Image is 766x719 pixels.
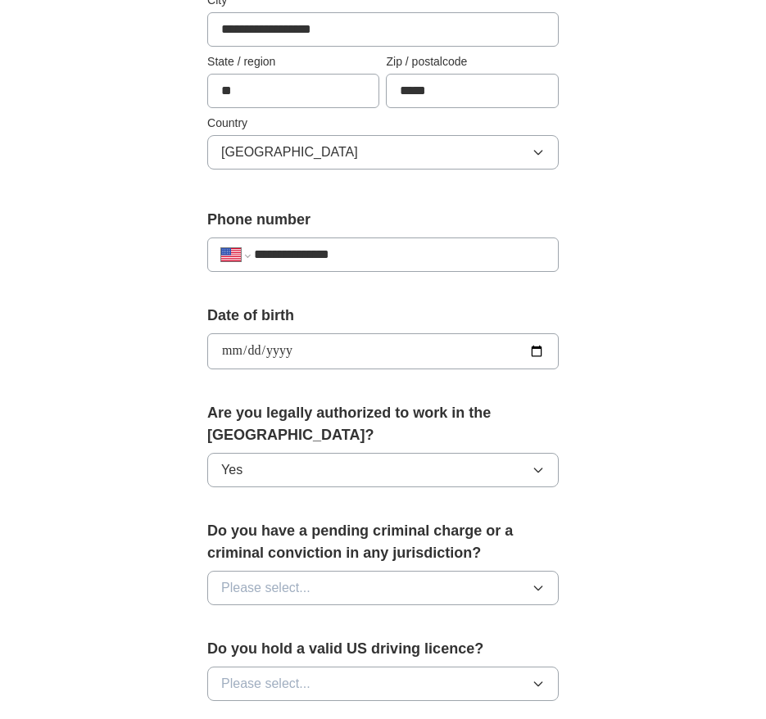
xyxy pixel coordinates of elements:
[207,638,559,660] label: Do you hold a valid US driving licence?
[207,520,559,564] label: Do you have a pending criminal charge or a criminal conviction in any jurisdiction?
[221,578,310,598] span: Please select...
[386,53,558,70] label: Zip / postalcode
[207,53,379,70] label: State / region
[207,453,559,487] button: Yes
[221,460,242,480] span: Yes
[221,142,358,162] span: [GEOGRAPHIC_DATA]
[207,571,559,605] button: Please select...
[207,667,559,701] button: Please select...
[207,209,559,231] label: Phone number
[207,402,559,446] label: Are you legally authorized to work in the [GEOGRAPHIC_DATA]?
[221,674,310,694] span: Please select...
[207,305,559,327] label: Date of birth
[207,115,559,132] label: Country
[207,135,559,170] button: [GEOGRAPHIC_DATA]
